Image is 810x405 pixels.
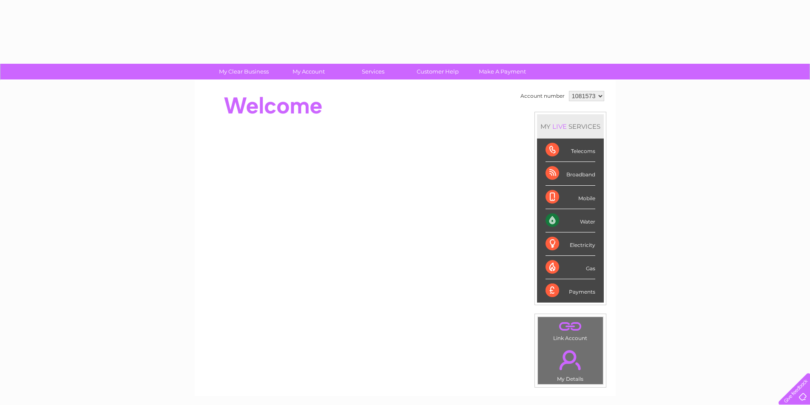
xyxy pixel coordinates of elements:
a: Make A Payment [467,64,537,79]
td: My Details [537,343,603,385]
div: Telecoms [546,139,595,162]
div: Broadband [546,162,595,185]
a: Customer Help [403,64,473,79]
a: . [540,319,601,334]
div: Water [546,209,595,232]
a: My Account [273,64,344,79]
div: Mobile [546,186,595,209]
td: Link Account [537,317,603,343]
div: Payments [546,279,595,302]
a: . [540,345,601,375]
div: Gas [546,256,595,279]
a: My Clear Business [209,64,279,79]
div: MY SERVICES [537,114,604,139]
td: Account number [518,89,567,103]
div: LIVE [551,122,568,130]
a: Services [338,64,408,79]
div: Electricity [546,232,595,256]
